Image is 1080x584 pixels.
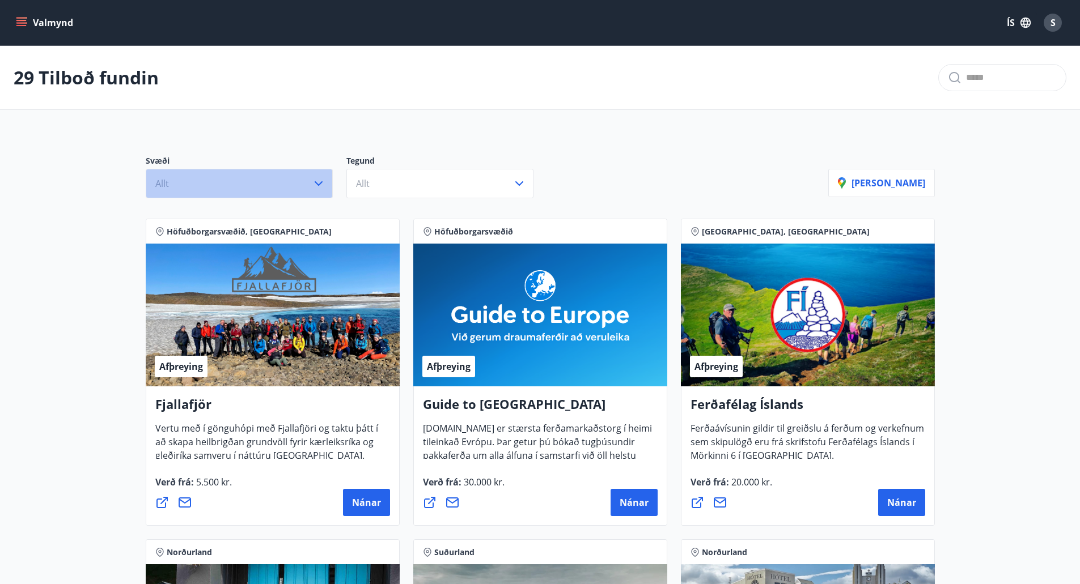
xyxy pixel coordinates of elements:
[461,476,505,488] span: 30.000 kr.
[14,65,159,90] p: 29 Tilboð fundin
[356,177,370,190] span: Allt
[155,476,232,497] span: Verð frá :
[691,422,924,471] span: Ferðaávísunin gildir til greiðslu á ferðum og verkefnum sem skipulögð eru frá skrifstofu Ferðafél...
[434,547,475,558] span: Suðurland
[423,422,652,498] span: [DOMAIN_NAME] er stærsta ferðamarkaðstorg í heimi tileinkað Evrópu. Þar getur þú bókað tugþúsundi...
[423,476,505,497] span: Verð frá :
[611,489,658,516] button: Nánar
[352,496,381,509] span: Nánar
[167,547,212,558] span: Norðurland
[691,395,925,421] h4: Ferðafélag Íslands
[887,496,916,509] span: Nánar
[878,489,925,516] button: Nánar
[702,547,747,558] span: Norðurland
[729,476,772,488] span: 20.000 kr.
[1039,9,1066,36] button: S
[167,226,332,237] span: Höfuðborgarsvæðið, [GEOGRAPHIC_DATA]
[146,155,346,169] p: Svæði
[346,155,547,169] p: Tegund
[694,360,738,373] span: Afþreying
[434,226,513,237] span: Höfuðborgarsvæðið
[146,169,333,198] button: Allt
[346,169,533,198] button: Allt
[1001,12,1037,33] button: ÍS
[427,360,471,373] span: Afþreying
[194,476,232,488] span: 5.500 kr.
[14,12,78,33] button: menu
[155,422,378,471] span: Vertu með í gönguhópi með Fjallafjöri og taktu þátt í að skapa heilbrigðan grundvöll fyrir kærlei...
[159,360,203,373] span: Afþreying
[155,177,169,190] span: Allt
[828,169,935,197] button: [PERSON_NAME]
[620,496,649,509] span: Nánar
[838,177,925,189] p: [PERSON_NAME]
[343,489,390,516] button: Nánar
[691,476,772,497] span: Verð frá :
[423,395,658,421] h4: Guide to [GEOGRAPHIC_DATA]
[702,226,870,237] span: [GEOGRAPHIC_DATA], [GEOGRAPHIC_DATA]
[1051,16,1056,29] span: S
[155,395,390,421] h4: Fjallafjör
